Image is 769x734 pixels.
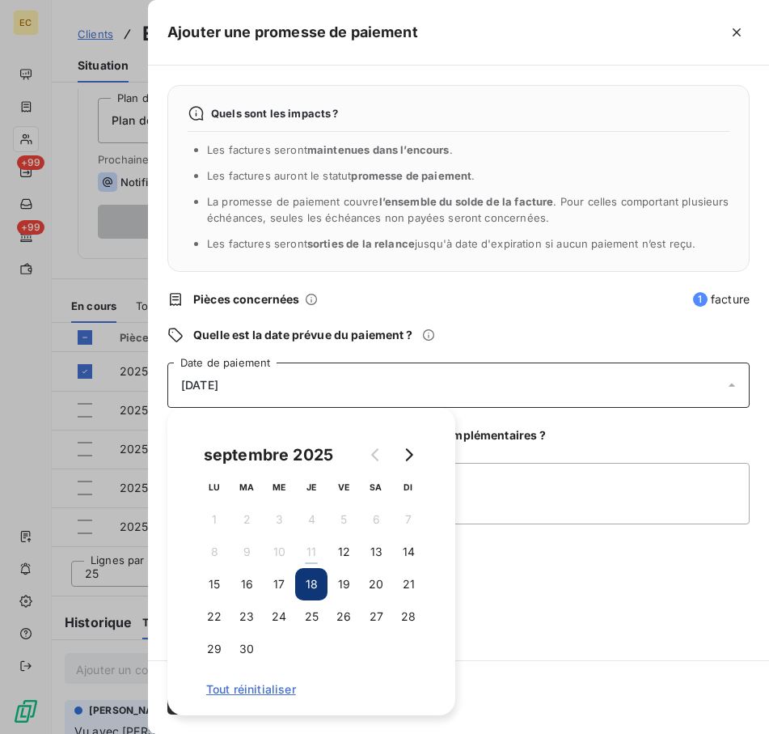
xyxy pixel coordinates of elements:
button: 24 [263,600,295,633]
button: 8 [198,536,230,568]
button: 28 [392,600,425,633]
button: 12 [327,536,360,568]
span: 1 [693,292,708,307]
th: lundi [198,471,230,503]
button: 30 [230,633,263,665]
button: 29 [198,633,230,665]
button: 17 [263,568,295,600]
button: 2 [230,503,263,536]
span: Tout réinitialiser [206,683,416,696]
span: facture [693,291,750,308]
span: Les factures seront . [207,143,453,156]
th: mardi [230,471,263,503]
span: sorties de la relance [307,237,415,250]
th: vendredi [327,471,360,503]
span: La promesse de paiement couvre . Pour celles comportant plusieurs échéances, seules les échéances... [207,195,729,224]
button: 14 [392,536,425,568]
button: 4 [295,503,327,536]
button: 13 [360,536,392,568]
th: dimanche [392,471,425,503]
span: Les factures auront le statut . [207,169,475,182]
button: Go to previous month [360,439,392,471]
button: 3 [263,503,295,536]
span: promesse de paiement [351,169,471,182]
button: 21 [392,568,425,600]
button: 10 [263,536,295,568]
span: Pièces concernées [193,291,300,308]
button: 27 [360,600,392,633]
button: 22 [198,600,230,633]
button: 5 [327,503,360,536]
th: samedi [360,471,392,503]
button: 9 [230,536,263,568]
span: Quelle est la date prévue du paiement ? [193,327,412,343]
h5: Ajouter une promesse de paiement [167,21,418,44]
button: 15 [198,568,230,600]
button: 6 [360,503,392,536]
button: 1 [198,503,230,536]
button: 19 [327,568,360,600]
button: 20 [360,568,392,600]
button: 7 [392,503,425,536]
th: mercredi [263,471,295,503]
span: [DATE] [181,379,218,392]
button: 25 [295,600,327,633]
span: l’ensemble du solde de la facture [379,195,554,208]
span: Les factures seront jusqu'à date d'expiration si aucun paiement n’est reçu. [207,237,695,250]
th: jeudi [295,471,327,503]
iframe: Intercom live chat [714,679,753,718]
button: 11 [295,536,327,568]
span: maintenues dans l’encours [307,143,450,156]
button: 26 [327,600,360,633]
div: septembre 2025 [198,442,339,468]
button: 16 [230,568,263,600]
span: Quels sont les impacts ? [211,107,339,120]
button: Go to next month [392,439,425,471]
button: 18 [295,568,327,600]
button: 23 [230,600,263,633]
